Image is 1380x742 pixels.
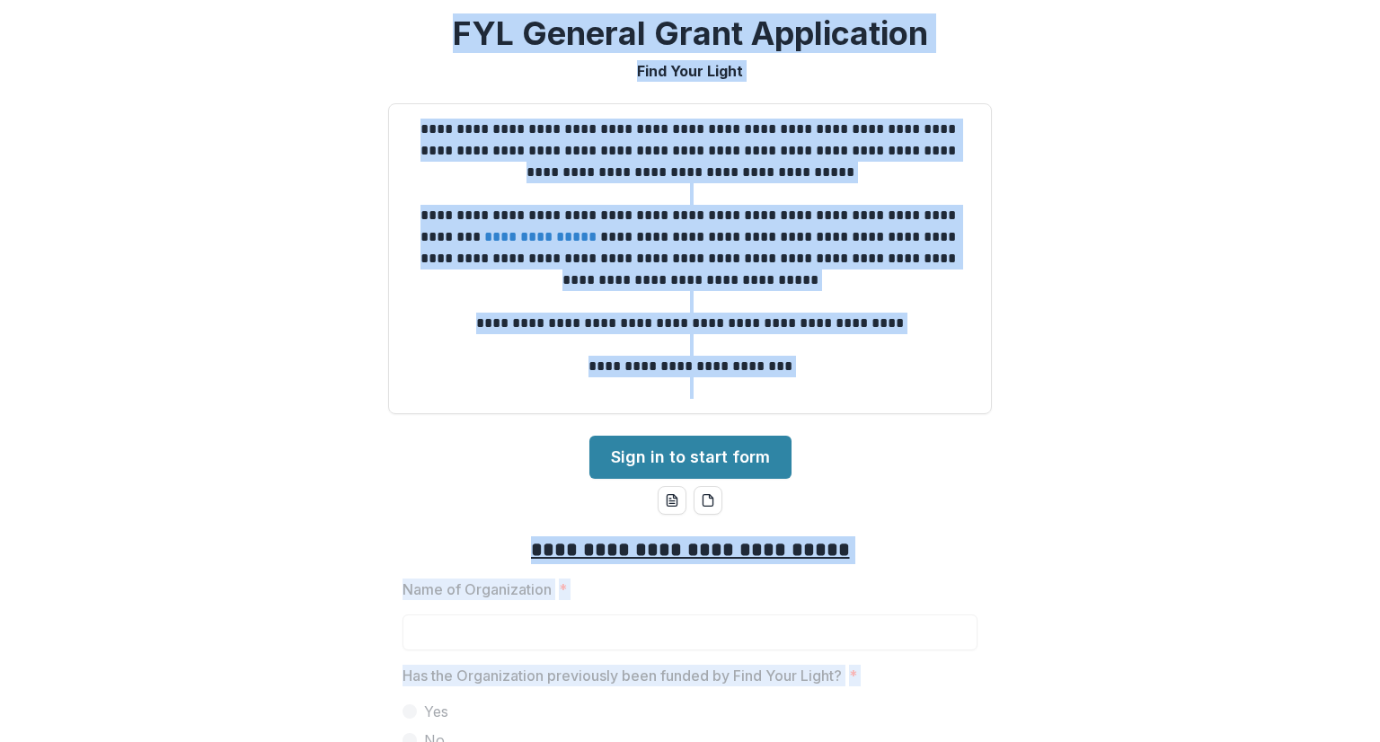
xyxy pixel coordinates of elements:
span: Yes [424,701,448,722]
p: Find Your Light [637,60,743,82]
h2: FYL General Grant Application [453,14,928,53]
p: Name of Organization [402,579,552,600]
p: Has the Organization previously been funded by Find Your Light? [402,665,842,686]
button: word-download [658,486,686,515]
a: Sign in to start form [589,436,792,479]
button: pdf-download [694,486,722,515]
